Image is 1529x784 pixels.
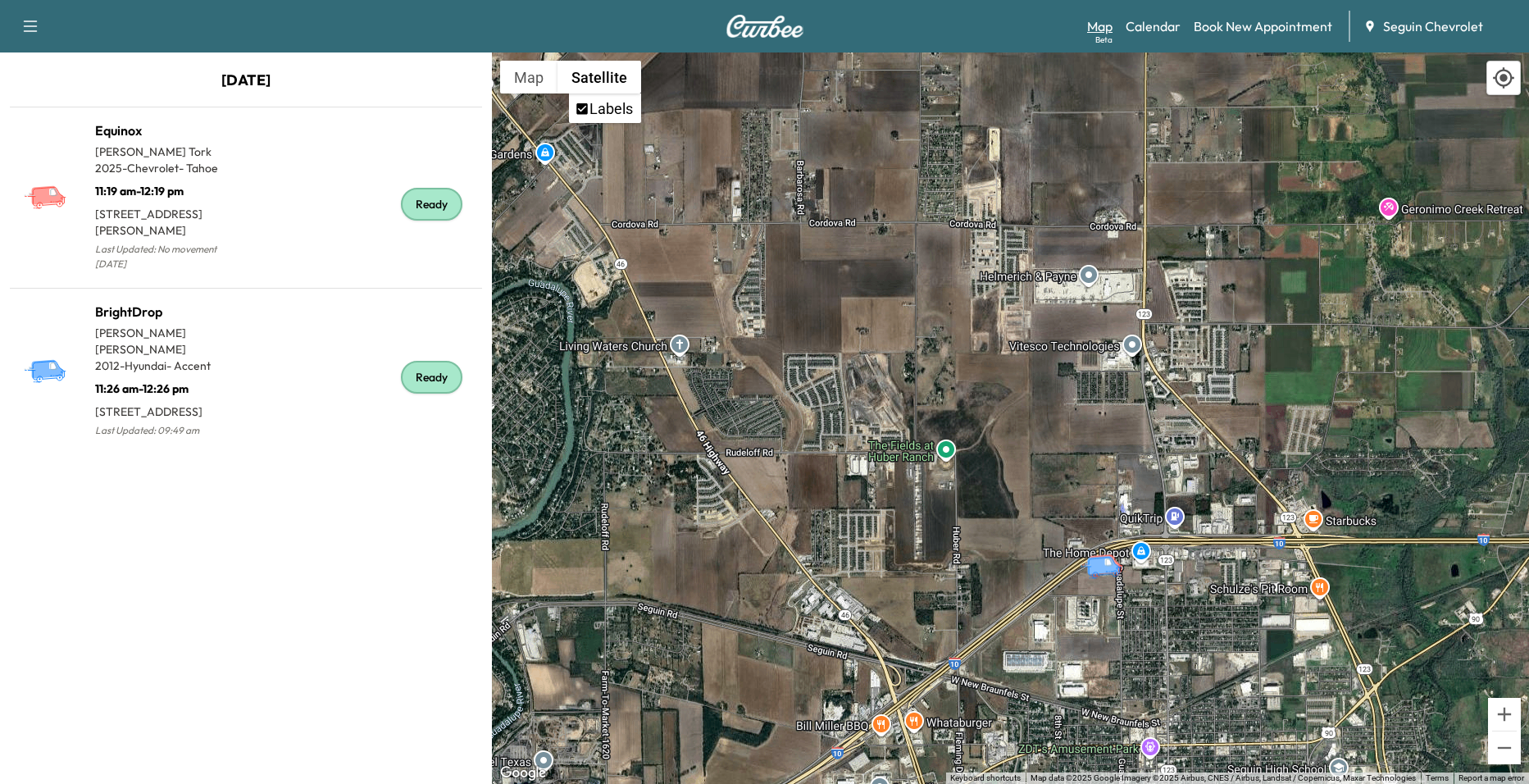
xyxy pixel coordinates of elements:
h1: Equinox [95,121,246,140]
p: 2025 - Chevrolet - Tahoe [95,160,246,176]
span: Seguin Chevrolet [1383,16,1483,36]
p: [STREET_ADDRESS][PERSON_NAME] [95,199,246,239]
button: Zoom in [1488,698,1521,731]
gmp-advanced-marker: BrightDrop [1079,538,1136,567]
button: Zoom out [1488,732,1521,764]
a: Book New Appointment [1194,16,1332,36]
p: 11:26 am - 12:26 pm [95,374,246,397]
p: [PERSON_NAME] Tork [95,144,246,160]
a: Open this area in Google Maps (opens a new window) [496,763,550,784]
div: Beta [1095,34,1113,46]
p: Last Updated: 09:49 am [95,420,246,441]
button: Show street map [500,61,557,93]
gmp-advanced-marker: Equinox [1081,536,1138,565]
li: Labels [571,95,639,121]
img: Google [496,763,550,784]
a: Terms [1426,773,1449,782]
span: Map data ©2025 Google Imagery ©2025 Airbus, CNES / Airbus, Landsat / Copernicus, Maxar Technologies [1031,773,1416,782]
ul: Show satellite imagery [569,93,641,123]
div: Recenter map [1486,61,1521,95]
p: Last Updated: No movement [DATE] [95,239,246,275]
p: 11:19 am - 12:19 pm [95,176,246,199]
div: Ready [401,188,462,221]
h1: BrightDrop [95,302,246,321]
div: Ready [401,361,462,394]
button: Show satellite imagery [557,61,641,93]
img: Curbee Logo [726,15,804,38]
p: 2012 - Hyundai - Accent [95,358,246,374]
a: Calendar [1126,16,1181,36]
a: MapBeta [1087,16,1113,36]
p: [STREET_ADDRESS] [95,397,246,420]
label: Labels [589,100,633,117]
button: Keyboard shortcuts [950,773,1021,784]
a: Report a map error [1458,773,1524,782]
p: [PERSON_NAME] [PERSON_NAME] [95,325,246,358]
